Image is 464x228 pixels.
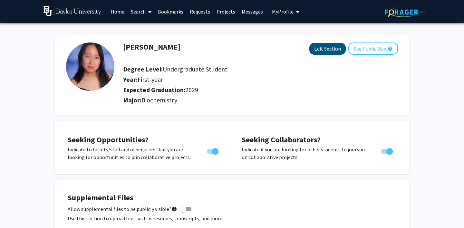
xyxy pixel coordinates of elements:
span: 2029 [185,86,198,94]
div: Toggle [379,146,396,155]
span: First-year [138,75,163,83]
a: Bookmarks [155,0,187,23]
h2: Expected Graduation: [123,86,362,94]
span: Seeking Opportunities? [68,135,149,145]
mat-icon: help [387,45,392,52]
button: Edit Section [309,43,346,55]
h2: Degree Level: [123,65,362,73]
span: Biochemistry [141,96,177,104]
span: Allow supplemental files to be publicly visible? [68,205,177,213]
h4: Supplemental Files [68,193,396,203]
a: Requests [187,0,213,23]
h2: Year: [123,76,362,83]
a: Messages [238,0,266,23]
img: Baylor University Logo [43,6,101,16]
button: See Public View [348,43,398,55]
img: Profile Picture [66,43,114,91]
span: My Profile [272,8,294,15]
a: Projects [213,0,238,23]
span: Seeking Collaborators? [242,135,321,145]
mat-icon: help [171,205,177,213]
p: Use this section to upload files such as resumes, transcripts, and more. [68,214,396,222]
img: ForagerOne Logo [385,7,425,17]
iframe: Chat [5,199,27,223]
p: Indicate to faculty/staff and other users that you are looking for opportunities to join collabor... [68,146,195,161]
span: Undergraduate Student [163,65,227,73]
a: Home [108,0,128,23]
a: Search [128,0,155,23]
h1: [PERSON_NAME] [123,43,180,52]
div: Toggle [204,146,222,155]
p: Indicate if you are looking for other students to join you on collaborative projects. [242,146,369,161]
h2: Major: [123,96,398,104]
